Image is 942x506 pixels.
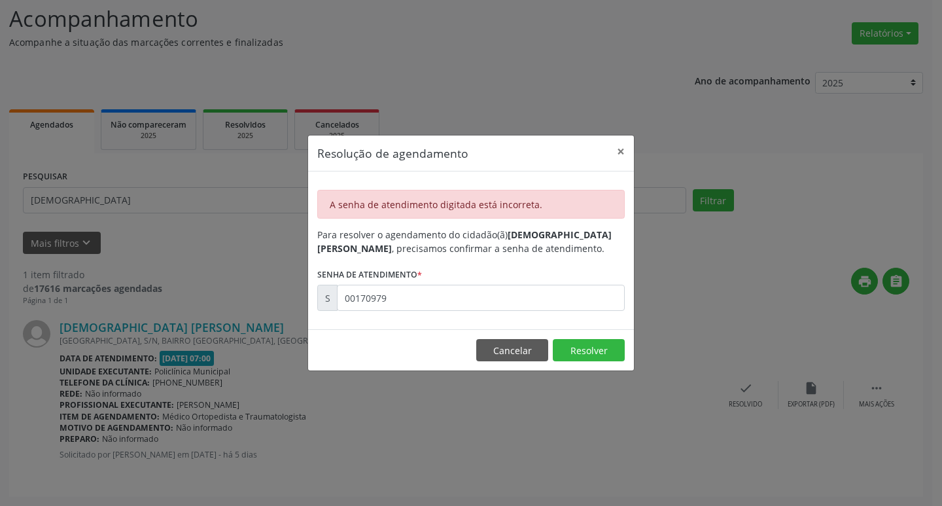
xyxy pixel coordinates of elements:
div: Para resolver o agendamento do cidadão(ã) , precisamos confirmar a senha de atendimento. [317,228,625,255]
div: A senha de atendimento digitada está incorreta. [317,190,625,219]
div: S [317,285,338,311]
button: Close [608,136,634,168]
b: [DEMOGRAPHIC_DATA] [PERSON_NAME] [317,228,612,255]
label: Senha de atendimento [317,264,422,285]
button: Resolver [553,339,625,361]
h5: Resolução de agendamento [317,145,468,162]
button: Cancelar [476,339,548,361]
